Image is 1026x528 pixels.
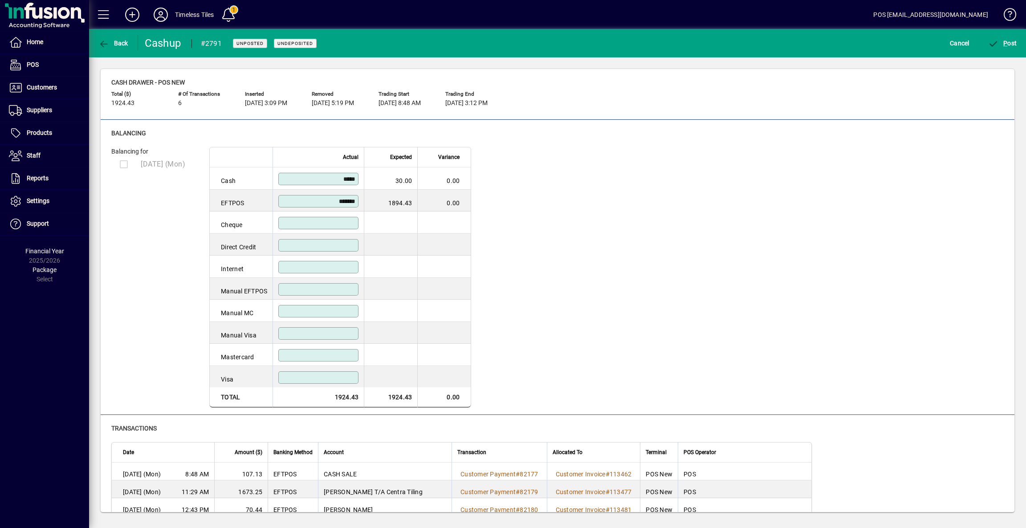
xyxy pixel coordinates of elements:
[33,266,57,273] span: Package
[182,505,209,514] span: 12:43 PM
[4,31,89,53] a: Home
[364,167,417,190] td: 30.00
[520,488,538,496] span: 82179
[553,447,582,457] span: Allocated To
[445,91,499,97] span: Trading end
[4,213,89,235] a: Support
[379,100,421,107] span: [DATE] 8:48 AM
[210,167,273,190] td: Cash
[4,77,89,99] a: Customers
[27,197,49,204] span: Settings
[178,91,232,97] span: # of Transactions
[318,498,452,516] td: [PERSON_NAME]
[273,387,364,407] td: 1924.43
[210,256,273,278] td: Internet
[610,471,632,478] span: 113462
[460,471,516,478] span: Customer Payment
[417,190,471,212] td: 0.00
[111,425,157,432] span: Transactions
[606,488,610,496] span: #
[520,471,538,478] span: 82177
[98,40,128,47] span: Back
[236,41,264,46] span: Unposted
[178,100,182,107] span: 6
[457,447,486,457] span: Transaction
[210,300,273,322] td: Manual MC
[873,8,988,22] div: POS [EMAIL_ADDRESS][DOMAIN_NAME]
[390,152,412,162] span: Expected
[210,211,273,234] td: Cheque
[553,505,635,515] a: Customer Invoice#113481
[606,471,610,478] span: #
[417,387,471,407] td: 0.00
[111,79,185,86] span: Cash drawer - POS New
[640,480,678,498] td: POS New
[312,91,365,97] span: Removed
[27,84,57,91] span: Customers
[438,152,460,162] span: Variance
[201,37,222,51] div: #2791
[556,506,606,513] span: Customer Invoice
[646,447,667,457] span: Terminal
[27,175,49,182] span: Reports
[145,36,183,50] div: Cashup
[948,35,972,51] button: Cancel
[210,278,273,300] td: Manual EFTPOS
[123,470,161,479] span: [DATE] (Mon)
[457,505,541,515] a: Customer Payment#82180
[997,2,1015,31] a: Knowledge Base
[182,487,209,496] span: 11:29 AM
[553,487,635,497] a: Customer Invoice#113477
[4,54,89,76] a: POS
[118,7,147,23] button: Add
[27,106,52,114] span: Suppliers
[111,100,134,107] span: 1924.43
[27,220,49,227] span: Support
[141,160,185,168] span: [DATE] (Mon)
[364,190,417,212] td: 1894.43
[111,91,165,97] span: Total ($)
[273,447,313,457] span: Banking Method
[27,38,43,45] span: Home
[516,471,520,478] span: #
[556,471,606,478] span: Customer Invoice
[988,40,1017,47] span: ost
[123,447,134,457] span: Date
[460,488,516,496] span: Customer Payment
[123,505,161,514] span: [DATE] (Mon)
[460,506,516,513] span: Customer Payment
[25,248,64,255] span: Financial Year
[520,506,538,513] span: 82180
[417,167,471,190] td: 0.00
[318,463,452,480] td: CASH SALE
[610,488,632,496] span: 113477
[640,463,678,480] td: POS New
[364,387,417,407] td: 1924.43
[245,91,298,97] span: Inserted
[277,41,313,46] span: Undeposited
[457,469,541,479] a: Customer Payment#82177
[27,61,39,68] span: POS
[606,506,610,513] span: #
[343,152,358,162] span: Actual
[457,487,541,497] a: Customer Payment#82179
[210,387,273,407] td: Total
[111,147,200,156] div: Balancing for
[678,480,811,498] td: POS
[214,480,268,498] td: 1673.25
[516,506,520,513] span: #
[678,463,811,480] td: POS
[678,498,811,516] td: POS
[268,498,318,516] td: EFTPOS
[210,366,273,388] td: Visa
[210,234,273,256] td: Direct Credit
[210,322,273,344] td: Manual Visa
[684,447,716,457] span: POS Operator
[27,152,41,159] span: Staff
[235,447,262,457] span: Amount ($)
[268,480,318,498] td: EFTPOS
[950,36,969,50] span: Cancel
[4,99,89,122] a: Suppliers
[379,91,432,97] span: Trading start
[147,7,175,23] button: Profile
